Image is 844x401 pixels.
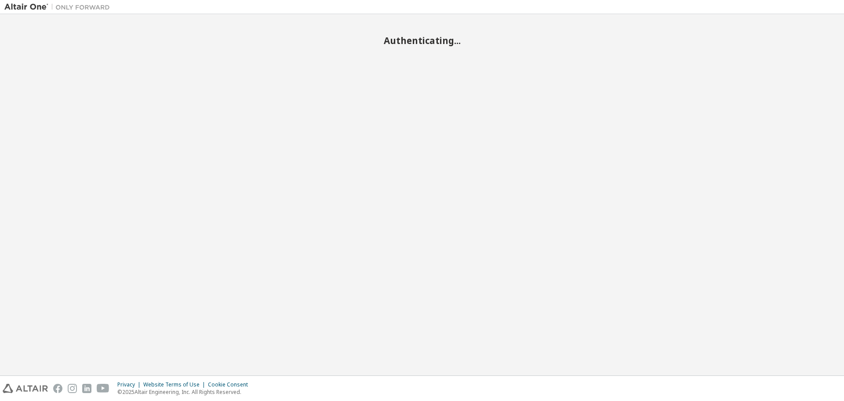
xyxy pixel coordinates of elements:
img: instagram.svg [68,384,77,393]
img: youtube.svg [97,384,109,393]
div: Privacy [117,381,143,388]
img: linkedin.svg [82,384,91,393]
div: Cookie Consent [208,381,253,388]
p: © 2025 Altair Engineering, Inc. All Rights Reserved. [117,388,253,396]
h2: Authenticating... [4,35,840,46]
div: Website Terms of Use [143,381,208,388]
img: altair_logo.svg [3,384,48,393]
img: Altair One [4,3,114,11]
img: facebook.svg [53,384,62,393]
